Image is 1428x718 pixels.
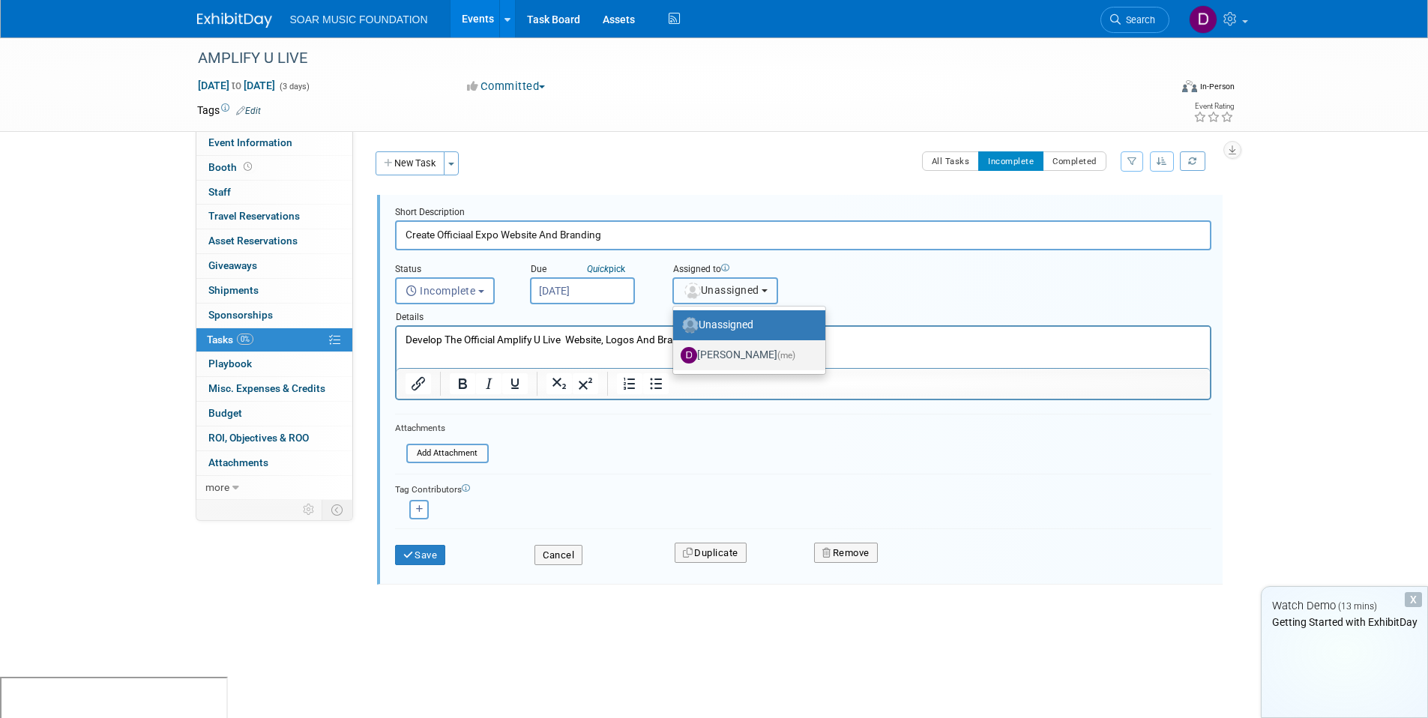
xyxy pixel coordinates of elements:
div: Watch Demo [1262,598,1427,614]
a: Travel Reservations [196,205,352,229]
td: Tags [197,103,261,118]
button: Remove [814,543,878,564]
div: In-Person [1199,81,1235,92]
img: D.jpg [681,347,697,363]
a: Asset Reservations [196,229,352,253]
td: Personalize Event Tab Strip [296,500,322,519]
a: Staff [196,181,352,205]
span: ROI, Objectives & ROO [208,432,309,444]
button: Bold [450,373,475,394]
span: (me) [777,350,795,360]
span: Sponsorships [208,309,273,321]
button: Italic [476,373,501,394]
a: Sponsorships [196,304,352,328]
img: ExhibitDay [197,13,272,28]
button: All Tasks [922,151,980,171]
span: Booth [208,161,255,173]
div: Event Format [1081,78,1235,100]
span: Travel Reservations [208,210,300,222]
input: Name of task or a short description [395,220,1211,250]
a: Shipments [196,279,352,303]
span: Attachments [208,456,268,468]
span: 0% [237,334,253,345]
span: SOAR MUSIC FOUNDATION [290,13,428,25]
button: Save [395,545,446,566]
button: Underline [502,373,528,394]
div: Attachments [395,422,489,435]
button: Committed [462,79,551,94]
a: Search [1100,7,1169,33]
a: Refresh [1180,151,1205,171]
iframe: Rich Text Area [397,327,1210,368]
span: Search [1121,14,1155,25]
div: Getting Started with ExhibitDay [1262,615,1427,630]
div: AMPLIFY U LIVE [193,45,1147,72]
div: Short Description [395,206,1211,220]
span: to [229,79,244,91]
span: Misc. Expenses & Credits [208,382,325,394]
button: Incomplete [978,151,1043,171]
a: Playbook [196,352,352,376]
span: Asset Reservations [208,235,298,247]
button: Bullet list [643,373,669,394]
div: Status [395,263,507,277]
span: Tasks [207,334,253,346]
button: Unassigned [672,277,779,304]
td: Toggle Event Tabs [322,500,352,519]
a: more [196,476,352,500]
div: Due [530,263,650,277]
a: Giveaways [196,254,352,278]
a: Booth [196,156,352,180]
span: Staff [208,186,231,198]
a: ROI, Objectives & ROO [196,426,352,450]
label: Unassigned [681,313,810,337]
span: Event Information [208,136,292,148]
a: Tasks0% [196,328,352,352]
a: Quickpick [584,263,628,275]
span: Playbook [208,358,252,369]
button: Duplicate [675,543,747,564]
button: Incomplete [395,277,495,304]
input: Due Date [530,277,635,304]
span: Booth not reserved yet [241,161,255,172]
span: Budget [208,407,242,419]
i: Quick [587,264,609,274]
span: Incomplete [406,285,476,297]
div: Tag Contributors [395,480,1211,496]
div: Details [395,304,1211,325]
a: Misc. Expenses & Credits [196,377,352,401]
span: more [205,481,229,493]
img: Devonrick Jefferson [1189,5,1217,34]
img: Format-Inperson.png [1182,80,1197,92]
a: Budget [196,402,352,426]
button: Insert/edit link [406,373,431,394]
a: Edit [236,106,261,116]
div: Event Rating [1193,103,1234,110]
a: Event Information [196,131,352,155]
span: Unassigned [683,284,759,296]
button: New Task [376,151,445,175]
button: Numbered list [617,373,642,394]
span: (13 mins) [1338,601,1377,612]
button: Cancel [534,545,582,566]
span: [DATE] [DATE] [197,79,276,92]
span: (3 days) [278,82,310,91]
a: Attachments [196,451,352,475]
button: Superscript [573,373,598,394]
button: Subscript [546,373,572,394]
div: Assigned to [672,263,860,277]
label: [PERSON_NAME] [681,343,810,367]
span: Giveaways [208,259,257,271]
div: Dismiss [1405,592,1422,607]
span: Shipments [208,284,259,296]
img: Unassigned-User-Icon.png [682,317,699,334]
button: Completed [1043,151,1106,171]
